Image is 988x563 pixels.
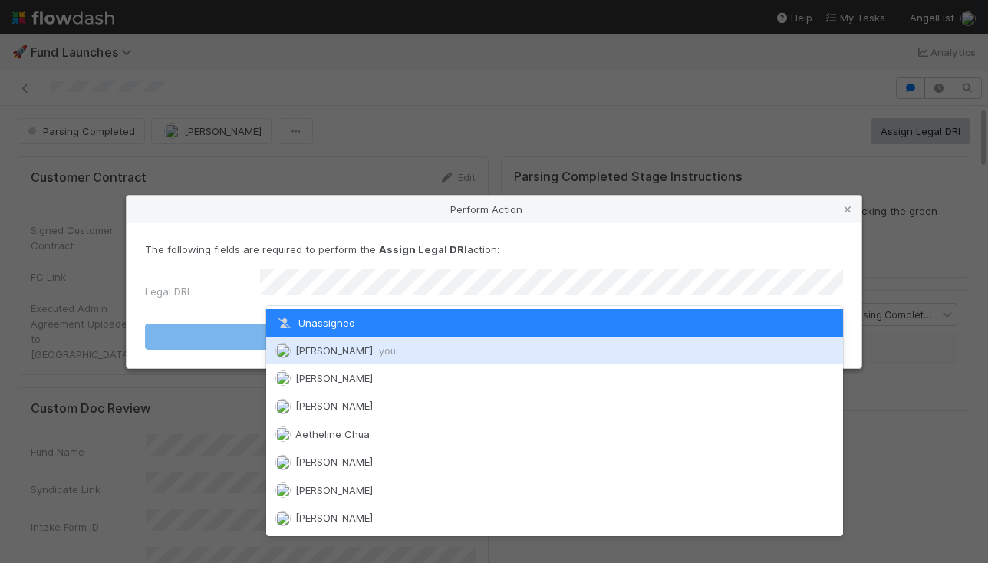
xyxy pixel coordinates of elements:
[145,242,843,257] p: The following fields are required to perform the action:
[295,456,373,468] span: [PERSON_NAME]
[127,196,861,223] div: Perform Action
[295,400,373,412] span: [PERSON_NAME]
[145,284,189,299] label: Legal DRI
[275,482,291,498] img: avatar_a30eae2f-1634-400a-9e21-710cfd6f71f0.png
[275,426,291,442] img: avatar_103f69d0-f655-4f4f-bc28-f3abe7034599.png
[145,324,843,350] button: Assign Legal DRI
[275,511,291,526] img: avatar_628a5c20-041b-43d3-a441-1958b262852b.png
[379,243,467,255] strong: Assign Legal DRI
[275,343,291,358] img: avatar_0b1dbcb8-f701-47e0-85bc-d79ccc0efe6c.png
[295,372,373,384] span: [PERSON_NAME]
[275,370,291,386] img: avatar_1d14498f-6309-4f08-8780-588779e5ce37.png
[295,428,370,440] span: Aetheline Chua
[295,484,373,496] span: [PERSON_NAME]
[295,512,373,524] span: [PERSON_NAME]
[275,317,355,329] span: Unassigned
[379,344,396,357] span: you
[275,399,291,414] img: avatar_55c8bf04-bdf8-4706-8388-4c62d4787457.png
[295,344,396,357] span: [PERSON_NAME]
[275,455,291,470] img: avatar_df83acd9-d480-4d6e-a150-67f005a3ea0d.png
